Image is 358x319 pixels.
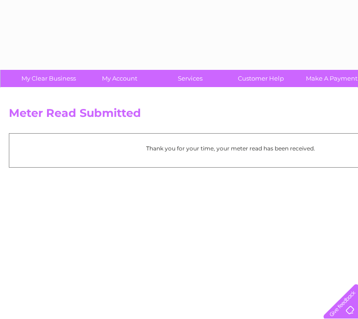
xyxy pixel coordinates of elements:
[223,70,299,87] a: Customer Help
[10,70,87,87] a: My Clear Business
[81,70,158,87] a: My Account
[152,70,229,87] a: Services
